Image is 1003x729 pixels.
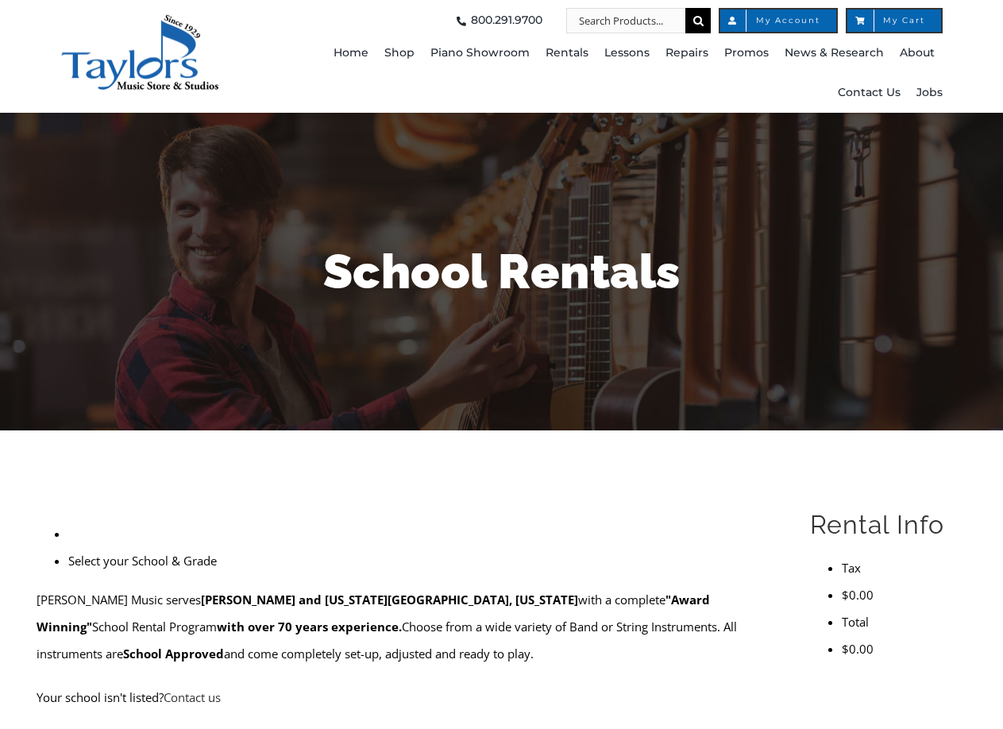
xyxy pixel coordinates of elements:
a: Piano Showroom [430,33,530,73]
li: $0.00 [842,635,966,662]
span: Shop [384,40,415,66]
strong: with over 70 years experience. [217,619,402,634]
a: Lessons [604,33,650,73]
strong: [PERSON_NAME] and [US_STATE][GEOGRAPHIC_DATA], [US_STATE] [201,592,578,607]
span: About [900,40,935,66]
a: 800.291.9700 [452,8,542,33]
a: Shop [384,33,415,73]
span: Promos [724,40,769,66]
span: 800.291.9700 [471,8,542,33]
strong: School Approved [123,646,224,661]
a: Contact us [164,689,221,705]
span: My Cart [863,17,925,25]
nav: Top Right [290,8,943,33]
span: Repairs [665,40,708,66]
span: Piano Showroom [430,40,530,66]
a: My Cart [846,8,943,33]
span: News & Research [785,40,884,66]
p: Your school isn't listed? [37,684,773,711]
a: About [900,33,935,73]
a: Promos [724,33,769,73]
h1: School Rentals [37,238,966,305]
a: Rentals [546,33,588,73]
li: Tax [842,554,966,581]
a: Home [334,33,368,73]
a: taylors-music-store-west-chester [60,12,219,28]
span: Lessons [604,40,650,66]
span: Jobs [916,80,943,106]
span: My Account [736,17,820,25]
span: Home [334,40,368,66]
input: Search Products... [566,8,685,33]
li: Total [842,608,966,635]
a: Contact Us [838,73,901,113]
li: Select your School & Grade [68,547,773,574]
p: [PERSON_NAME] Music serves with a complete School Rental Program Choose from a wide variety of Ba... [37,586,773,667]
a: Jobs [916,73,943,113]
span: Rentals [546,40,588,66]
a: My Account [719,8,838,33]
a: Repairs [665,33,708,73]
h2: Rental Info [810,508,966,542]
a: News & Research [785,33,884,73]
input: Search [685,8,711,33]
nav: Main Menu [290,33,943,113]
li: $0.00 [842,581,966,608]
span: Contact Us [838,80,901,106]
